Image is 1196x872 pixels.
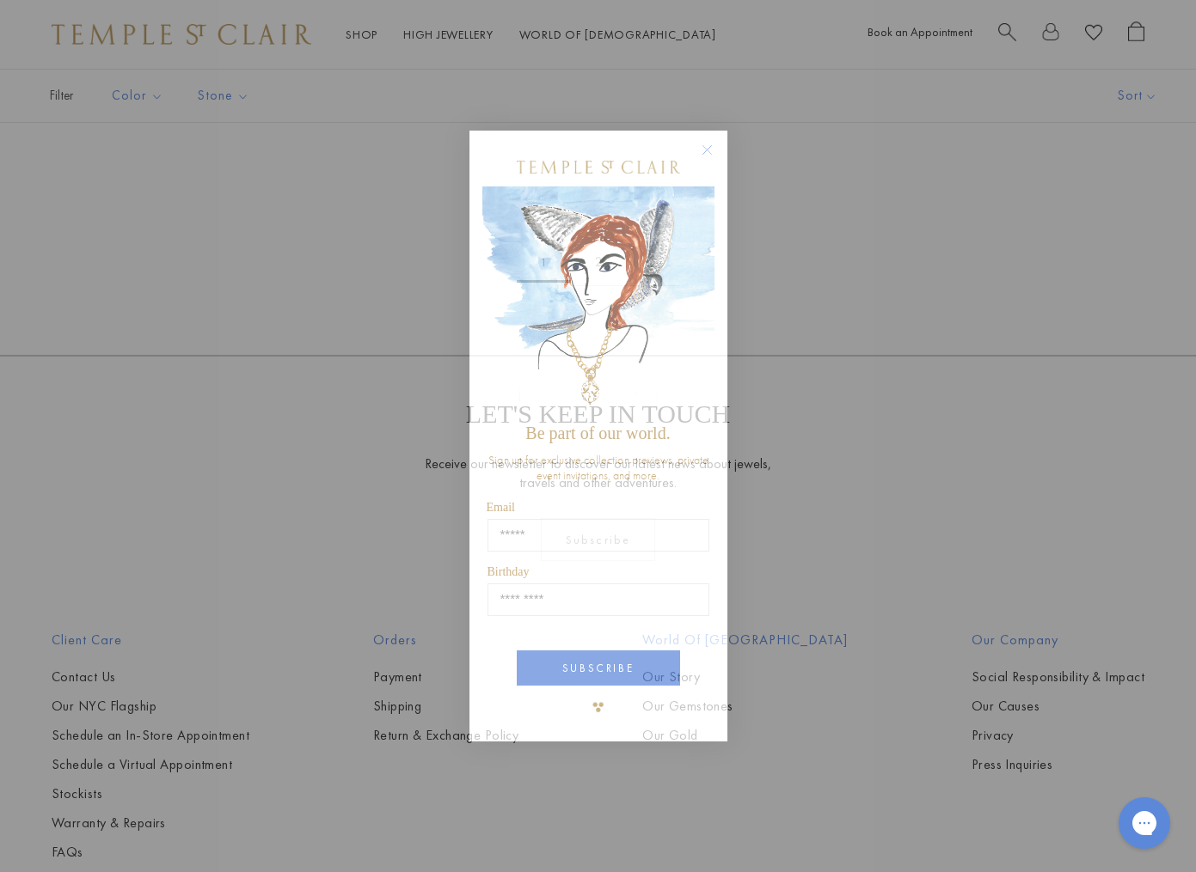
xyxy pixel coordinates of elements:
[488,565,530,578] span: Birthday
[487,501,515,514] span: Email
[705,148,727,169] button: Close dialog
[488,519,709,552] input: Email
[488,452,708,483] span: Sign up for exclusive collection previews, private event invitations, and more.
[1110,791,1179,855] iframe: Gorgias live chat messenger
[525,424,670,442] span: Be part of our world.
[581,690,616,724] img: TSC
[517,650,680,686] button: SUBSCRIBE
[517,161,680,174] img: Temple St. Clair
[482,186,715,416] img: c4a9eb12-d91a-4d4a-8ee0-386386f4f338.jpeg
